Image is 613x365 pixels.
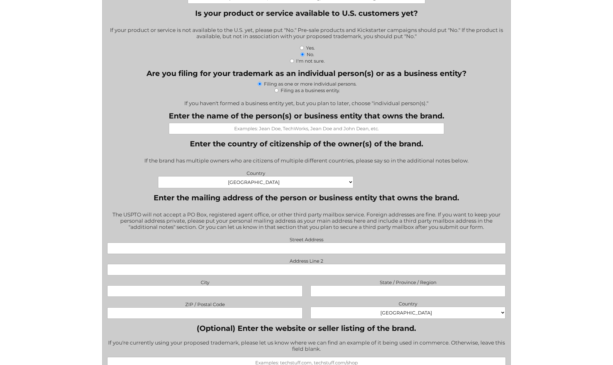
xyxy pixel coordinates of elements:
[195,9,418,18] legend: Is your product or service available to U.S. customers yet?
[107,336,506,357] div: If you're currently using your proposed trademark, please let us know where we can find an exampl...
[107,235,506,243] label: Street Address
[107,96,506,106] div: If you haven't formed a business entity yet, but you plan to later, choose "individual person(s)."
[307,51,314,57] label: No.
[107,207,506,235] div: The USPTO will not accept a PO Box, registered agent office, or other third party mailbox service...
[107,324,506,333] label: (Optional) Enter the website or seller listing of the brand.
[169,111,444,120] label: Enter the name of the person(s) or business entity that owns the brand.
[281,87,340,93] label: Filing as a business entity.
[107,278,302,285] label: City
[154,193,459,202] legend: Enter the mailing address of the person or business entity that owns the brand.
[147,69,466,78] legend: Are you filing for your trademark as an individual person(s) or as a business entity?
[107,23,506,44] div: If your product or service is not available to the U.S. yet, please put "No." Pre-sale products a...
[264,81,357,87] label: Filing as one or more individual persons.
[169,123,444,134] input: Examples: Jean Doe, TechWorks, Jean Doe and John Dean, etc.
[107,300,302,307] label: ZIP / Postal Code
[107,256,506,264] label: Address Line 2
[107,154,506,169] div: If the brand has multiple owners who are citizens of multiple different countries, please say so ...
[158,169,353,176] label: Country
[310,278,506,285] label: State / Province / Region
[310,299,506,307] label: Country
[296,58,325,64] label: I'm not sure.
[306,45,315,51] label: Yes.
[190,139,423,148] legend: Enter the country of citizenship of the owner(s) of the brand.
